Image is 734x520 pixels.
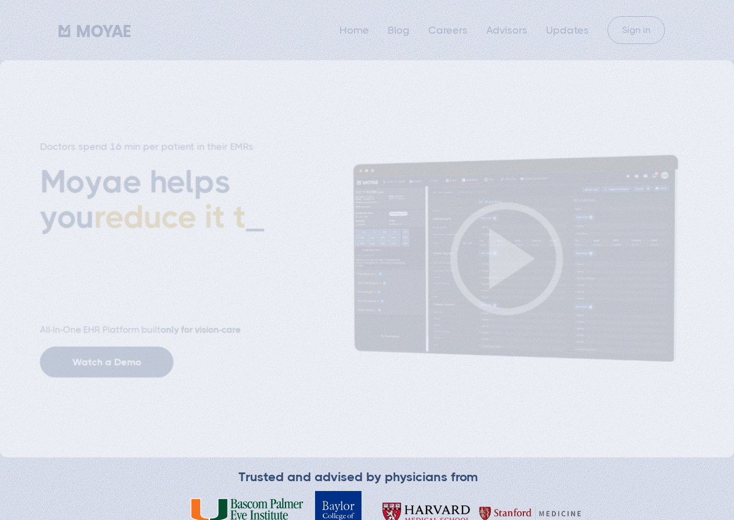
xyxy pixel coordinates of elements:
[388,24,410,36] a: Blog
[238,469,478,485] div: Trusted and advised by physicians from
[59,21,131,39] a: home
[339,24,369,36] a: Home
[94,198,246,235] span: reduce it t
[40,347,173,377] a: Watch a Demo
[40,164,295,303] h1: Moyae helps you
[320,154,694,364] img: Patient history screenshot
[40,140,295,154] h3: Doctors spend 16 min per patient in their EMRs
[486,24,527,36] a: Advisors
[546,24,589,36] a: Updates
[59,25,131,37] img: Moyae Logo
[428,24,468,36] a: Careers
[161,324,241,334] strong: only for vision-care
[40,324,295,336] h2: All-In-One EHR Platform built
[608,16,665,44] a: Sign in
[246,198,264,235] span: _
